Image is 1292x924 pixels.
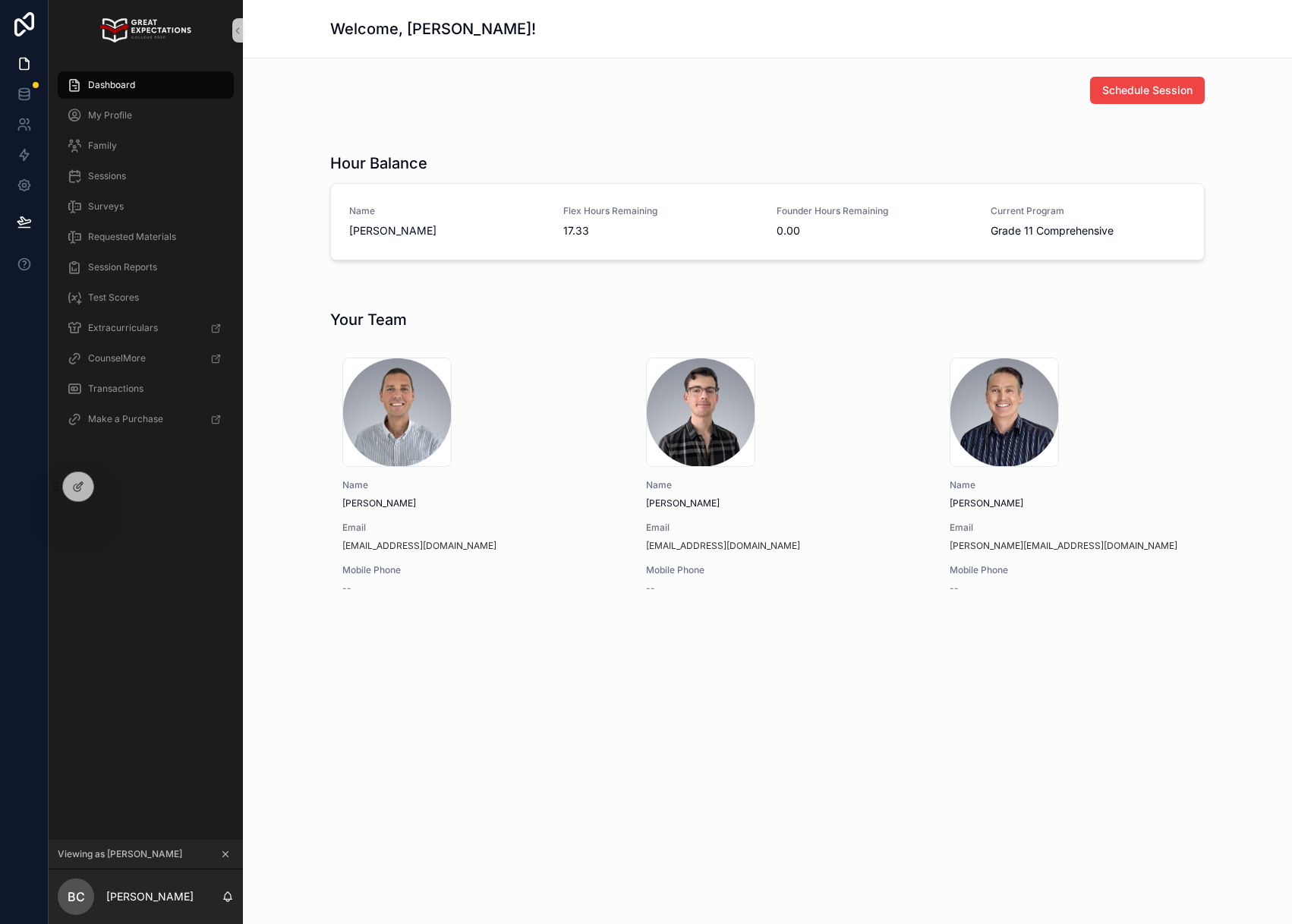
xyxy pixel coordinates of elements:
span: Viewing as [PERSON_NAME] [58,848,182,860]
span: Email [950,522,1217,534]
span: [PERSON_NAME] [349,223,545,238]
span: CounselMore [88,352,146,364]
span: Make a Purchase [88,413,163,425]
span: -- [646,582,655,594]
a: Transactions [58,375,234,402]
span: Grade 11 Comprehensive [991,223,1186,238]
span: Test Scores [88,292,139,304]
span: [PERSON_NAME] [646,497,913,509]
a: Family [58,132,234,159]
span: Email [646,522,913,534]
span: Dashboard [88,79,135,91]
span: BC [68,888,85,906]
span: -- [342,582,351,594]
div: scrollable content [49,61,243,453]
span: Schedule Session [1102,83,1193,98]
span: -- [950,582,959,594]
span: Mobile Phone [342,564,610,576]
span: 17.33 [563,223,759,238]
span: Surveys [88,200,124,213]
a: Dashboard [58,71,234,99]
span: Name [342,479,610,491]
a: Sessions [58,162,234,190]
a: Extracurriculars [58,314,234,342]
h1: Welcome, [PERSON_NAME]! [330,18,536,39]
a: Session Reports [58,254,234,281]
span: Flex Hours Remaining [563,205,759,217]
button: Schedule Session [1090,77,1205,104]
span: Founder Hours Remaining [777,205,972,217]
span: Requested Materials [88,231,176,243]
a: Surveys [58,193,234,220]
span: Family [88,140,117,152]
span: Name [950,479,1217,491]
span: Mobile Phone [646,564,913,576]
a: Requested Materials [58,223,234,251]
span: [PERSON_NAME] [950,497,1217,509]
span: Session Reports [88,261,157,273]
span: Name [646,479,913,491]
h1: Hour Balance [330,153,427,174]
span: Extracurriculars [88,322,158,334]
a: CounselMore [58,345,234,372]
span: Transactions [88,383,143,395]
span: My Profile [88,109,132,121]
span: Sessions [88,170,126,182]
span: 0.00 [777,223,972,238]
span: Current Program [991,205,1186,217]
span: Email [342,522,610,534]
span: [PERSON_NAME] [342,497,610,509]
span: Name [349,205,545,217]
a: [PERSON_NAME][EMAIL_ADDRESS][DOMAIN_NAME] [950,540,1177,552]
a: My Profile [58,102,234,129]
a: Make a Purchase [58,405,234,433]
a: [EMAIL_ADDRESS][DOMAIN_NAME] [342,540,496,552]
img: App logo [100,18,191,43]
a: [EMAIL_ADDRESS][DOMAIN_NAME] [646,540,800,552]
a: Test Scores [58,284,234,311]
h1: Your Team [330,309,407,330]
span: Mobile Phone [950,564,1217,576]
p: [PERSON_NAME] [106,889,194,904]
